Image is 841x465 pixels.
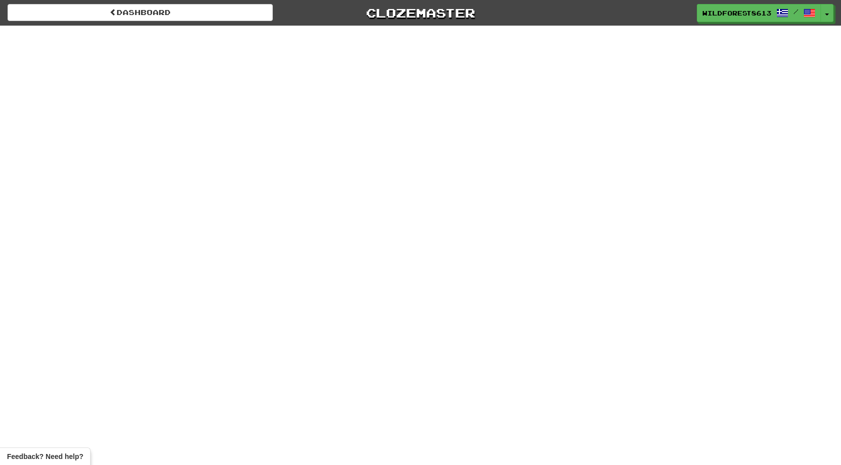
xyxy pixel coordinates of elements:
span: / [793,8,798,15]
span: Open feedback widget [7,451,83,461]
a: WildForest8613 / [697,4,821,22]
a: Dashboard [8,4,273,21]
span: WildForest8613 [702,9,771,18]
a: Clozemaster [288,4,553,22]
